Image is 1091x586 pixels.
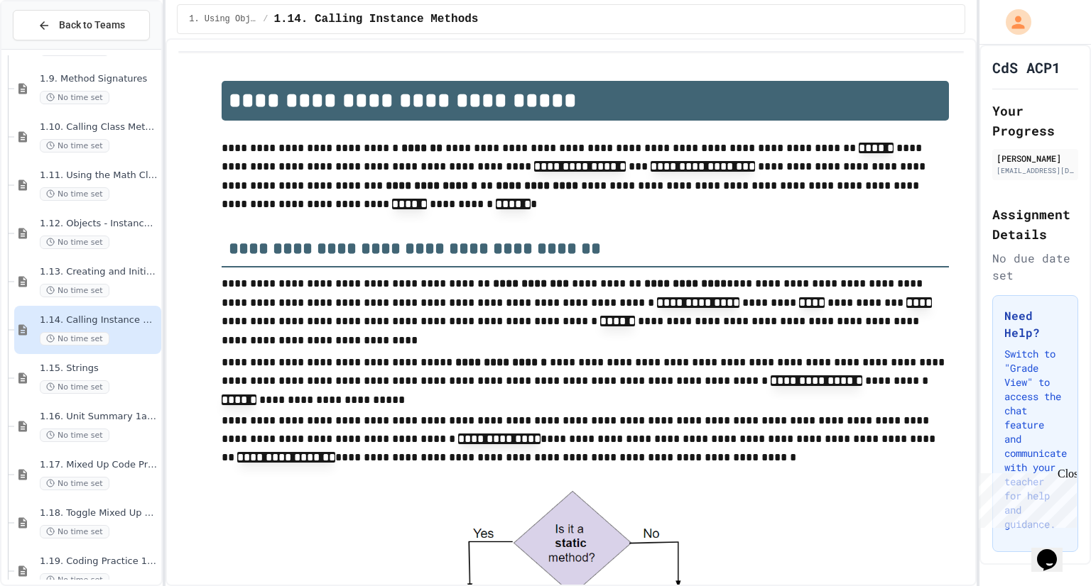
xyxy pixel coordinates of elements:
div: Chat with us now!Close [6,6,98,90]
h2: Assignment Details [992,204,1078,244]
span: 1.19. Coding Practice 1a (1.1-1.6) [40,555,158,568]
span: No time set [40,236,109,249]
span: No time set [40,139,109,153]
span: 1.9. Method Signatures [40,73,158,85]
span: 1. Using Objects and Methods [189,13,257,25]
span: 1.12. Objects - Instances of Classes [40,218,158,230]
h2: Your Progress [992,101,1078,140]
div: [PERSON_NAME] [997,152,1074,165]
span: / [263,13,268,25]
span: 1.16. Unit Summary 1a (1.1-1.6) [40,411,158,423]
span: 1.14. Calling Instance Methods [40,314,158,326]
span: No time set [40,380,109,394]
div: No due date set [992,250,1078,284]
span: 1.13. Creating and Initializing Objects: Constructors [40,266,158,278]
h3: Need Help? [1004,307,1066,341]
span: No time set [40,429,109,442]
h1: CdS ACP1 [992,57,1060,77]
span: No time set [40,477,109,490]
span: No time set [40,187,109,201]
span: Back to Teams [59,18,125,33]
span: No time set [40,525,109,538]
iframe: chat widget [973,468,1077,528]
button: Back to Teams [13,10,150,40]
span: No time set [40,284,109,297]
span: No time set [40,332,109,345]
span: 1.17. Mixed Up Code Practice 1.1-1.6 [40,459,158,471]
span: 1.11. Using the Math Class [40,170,158,182]
span: 1.10. Calling Class Methods [40,121,158,133]
div: My Account [991,6,1035,38]
iframe: chat widget [1031,529,1077,572]
p: Switch to "Grade View" to access the chat feature and communicate with your teacher for help and ... [1004,347,1066,531]
div: [EMAIL_ADDRESS][DOMAIN_NAME] [997,165,1074,176]
span: No time set [40,91,109,104]
span: 1.15. Strings [40,363,158,375]
span: 1.18. Toggle Mixed Up or Write Code Practice 1.1-1.6 [40,507,158,519]
span: 1.14. Calling Instance Methods [273,11,478,28]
